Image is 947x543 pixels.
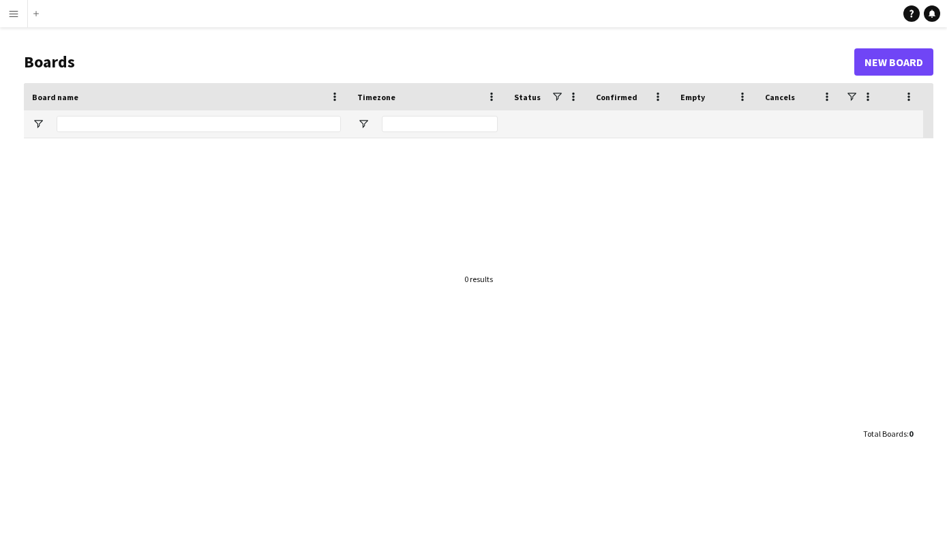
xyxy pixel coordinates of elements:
[357,118,370,130] button: Open Filter Menu
[32,118,44,130] button: Open Filter Menu
[596,92,637,102] span: Confirmed
[854,48,933,76] a: New Board
[464,274,493,284] div: 0 results
[863,420,913,447] div: :
[32,92,78,102] span: Board name
[382,116,498,132] input: Timezone Filter Input
[24,52,854,72] h1: Boards
[765,92,795,102] span: Cancels
[863,429,907,439] span: Total Boards
[680,92,705,102] span: Empty
[357,92,395,102] span: Timezone
[909,429,913,439] span: 0
[57,116,341,132] input: Board name Filter Input
[514,92,541,102] span: Status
